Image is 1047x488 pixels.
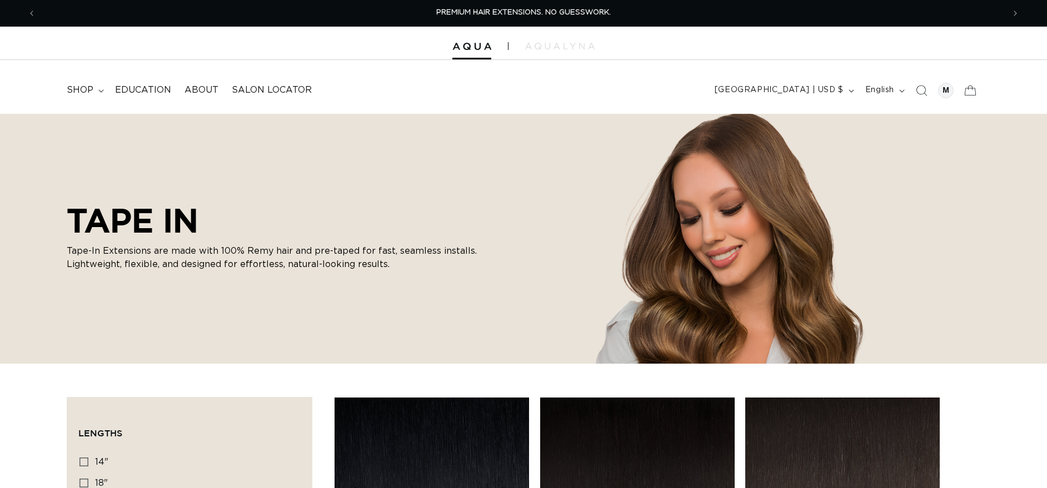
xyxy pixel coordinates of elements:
[19,3,44,24] button: Previous announcement
[909,78,934,103] summary: Search
[865,84,894,96] span: English
[185,84,218,96] span: About
[225,78,318,103] a: Salon Locator
[108,78,178,103] a: Education
[78,428,122,438] span: Lengths
[525,43,595,49] img: aqualyna.com
[67,244,489,271] p: Tape-In Extensions are made with 100% Remy hair and pre-taped for fast, seamless installs. Lightw...
[715,84,844,96] span: [GEOGRAPHIC_DATA] | USD $
[78,409,301,449] summary: Lengths (0 selected)
[708,80,859,101] button: [GEOGRAPHIC_DATA] | USD $
[115,84,171,96] span: Education
[859,80,909,101] button: English
[67,201,489,240] h2: TAPE IN
[232,84,312,96] span: Salon Locator
[178,78,225,103] a: About
[60,78,108,103] summary: shop
[436,9,611,16] span: PREMIUM HAIR EXTENSIONS. NO GUESSWORK.
[95,457,108,466] span: 14"
[452,43,491,51] img: Aqua Hair Extensions
[1003,3,1028,24] button: Next announcement
[95,479,108,487] span: 18"
[67,84,93,96] span: shop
